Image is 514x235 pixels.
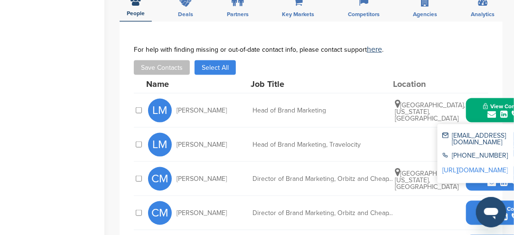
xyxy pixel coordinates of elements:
span: CM [148,201,172,225]
div: Location [393,80,464,88]
div: Job Title [251,80,393,88]
div: Director of Brand Marketing, Orbitz and CheapTickets [252,210,395,216]
span: [GEOGRAPHIC_DATA], [US_STATE], [GEOGRAPHIC_DATA] [395,101,465,122]
div: For help with finding missing or out-of-date contact info, please contact support . [134,46,488,53]
div: Name [146,80,251,88]
span: Deals [178,11,194,17]
span: [GEOGRAPHIC_DATA], [US_STATE], [GEOGRAPHIC_DATA] [395,169,465,191]
a: [URL][DOMAIN_NAME] [442,166,508,174]
span: Analytics [471,11,495,17]
button: Save Contacts [134,60,190,75]
div: Head of Brand Marketing, Travelocity [252,141,395,148]
span: [PERSON_NAME] [177,141,227,148]
span: [PERSON_NAME] [177,107,227,114]
iframe: Button to launch messaging window [476,197,506,227]
span: Partners [227,11,249,17]
span: [PERSON_NAME] [177,176,227,182]
span: [PERSON_NAME] [177,210,227,216]
span: CM [148,167,172,191]
div: Director of Brand Marketing, Orbitz and CheapTickets [252,176,395,182]
span: LM [148,99,172,122]
button: Select All [195,60,236,75]
span: Key Markets [282,11,315,17]
a: here [367,45,382,54]
span: Competitors [348,11,380,17]
div: Head of Brand Marketing [252,107,395,114]
span: LM [148,133,172,157]
span: Agencies [413,11,438,17]
span: People [127,10,145,16]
